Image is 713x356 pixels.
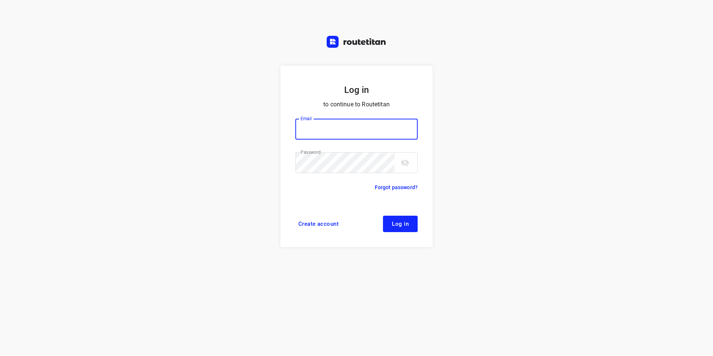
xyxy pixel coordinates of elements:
img: Routetitan [327,36,386,48]
p: to continue to Routetitan [295,99,418,110]
a: Forgot password? [375,183,418,192]
a: Create account [295,216,342,232]
h5: Log in [295,84,418,96]
button: Log in [383,216,418,232]
button: toggle password visibility [398,155,412,170]
span: Create account [298,221,339,227]
span: Log in [392,221,409,227]
a: Routetitan [327,36,386,50]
